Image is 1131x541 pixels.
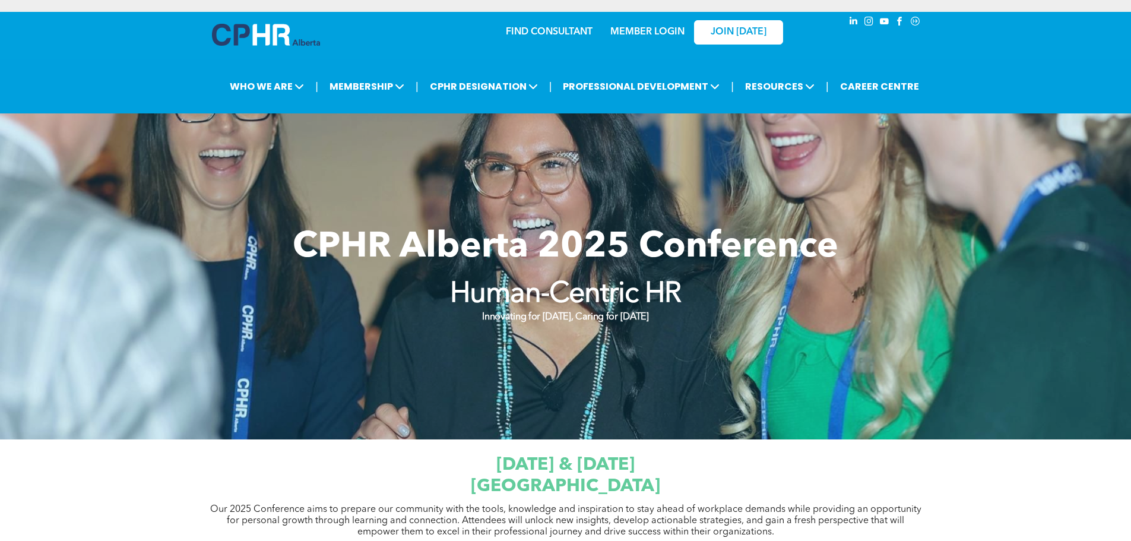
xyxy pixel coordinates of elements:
a: Social network [909,15,922,31]
li: | [549,74,552,99]
span: JOIN [DATE] [711,27,766,38]
img: A blue and white logo for cp alberta [212,24,320,46]
a: MEMBER LOGIN [610,27,685,37]
span: RESOURCES [742,75,818,97]
span: WHO WE ARE [226,75,308,97]
a: JOIN [DATE] [694,20,783,45]
li: | [416,74,419,99]
li: | [826,74,829,99]
span: PROFESSIONAL DEVELOPMENT [559,75,723,97]
a: instagram [863,15,876,31]
strong: Human-Centric HR [450,280,682,309]
li: | [731,74,734,99]
a: linkedin [847,15,860,31]
a: youtube [878,15,891,31]
span: [DATE] & [DATE] [496,456,635,474]
strong: Innovating for [DATE], Caring for [DATE] [482,312,648,322]
a: CAREER CENTRE [837,75,923,97]
span: CPHR DESIGNATION [426,75,541,97]
span: CPHR Alberta 2025 Conference [293,230,838,265]
a: FIND CONSULTANT [506,27,593,37]
span: [GEOGRAPHIC_DATA] [471,477,660,495]
span: Our 2025 Conference aims to prepare our community with the tools, knowledge and inspiration to st... [210,505,921,537]
span: MEMBERSHIP [326,75,408,97]
li: | [315,74,318,99]
a: facebook [894,15,907,31]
